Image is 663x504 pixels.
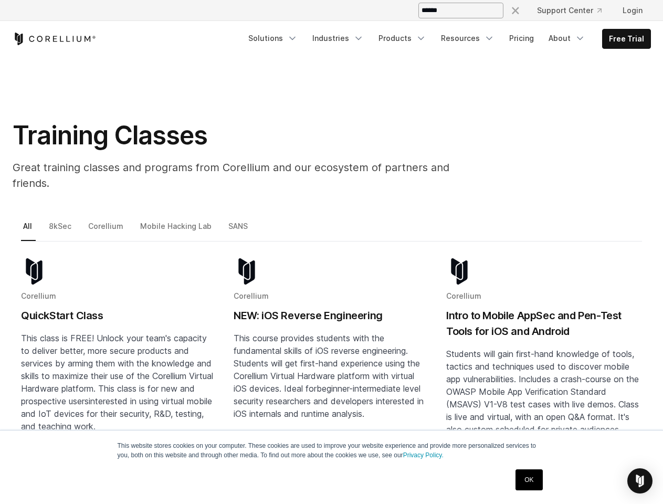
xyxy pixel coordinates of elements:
a: OK [515,469,542,490]
p: Great training classes and programs from Corellium and our ecosystem of partners and friends. [13,160,485,191]
a: Pricing [503,29,540,48]
a: Mobile Hacking Lab [138,219,215,241]
a: Products [372,29,433,48]
a: Privacy Policy. [403,451,444,459]
img: corellium-logo-icon-dark [21,258,47,285]
span: interested in using virtual mobile and IoT devices for their security, R&D, testing, and teaching... [21,396,212,432]
a: Corellium [86,219,127,241]
button: Search [506,1,524,20]
span: Corellium [21,291,56,300]
h1: Training Classes [13,120,485,151]
span: beginner-intermediate level security researchers and developers interested in iOS internals and r... [234,383,424,419]
a: Industries [306,29,370,48]
a: All [21,219,36,241]
div: Open Intercom Messenger [627,468,653,493]
h2: NEW: iOS Reverse Engineering [234,308,429,323]
a: Blog post summary: Intro to Mobile AppSec and Pen-Test Tools for iOS and Android [446,258,642,469]
p: This course provides students with the fundamental skills of iOS reverse engineering. Students wi... [234,332,429,420]
a: Blog post summary: QuickStart Class [21,258,217,469]
div: × [510,2,521,17]
span: Corellium [234,291,269,300]
span: Students will gain first-hand knowledge of tools, tactics and techniques used to discover mobile ... [446,349,639,435]
a: About [542,29,592,48]
span: Corellium [446,291,481,300]
a: Support Center [529,1,610,20]
span: This class is FREE! Unlock your team's capacity to deliver better, more secure products and servi... [21,333,213,406]
img: corellium-logo-icon-dark [446,258,472,285]
a: Solutions [242,29,304,48]
a: Free Trial [603,29,650,48]
a: 8kSec [47,219,75,241]
img: corellium-logo-icon-dark [234,258,260,285]
a: Resources [435,29,501,48]
div: Navigation Menu [242,29,651,49]
p: This website stores cookies on your computer. These cookies are used to improve your website expe... [118,441,546,460]
h2: QuickStart Class [21,308,217,323]
h2: Intro to Mobile AppSec and Pen-Test Tools for iOS and Android [446,308,642,339]
a: Blog post summary: NEW: iOS Reverse Engineering [234,258,429,469]
a: SANS [226,219,251,241]
div: Navigation Menu [497,1,651,20]
a: Login [614,1,651,20]
a: Corellium Home [13,33,96,45]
